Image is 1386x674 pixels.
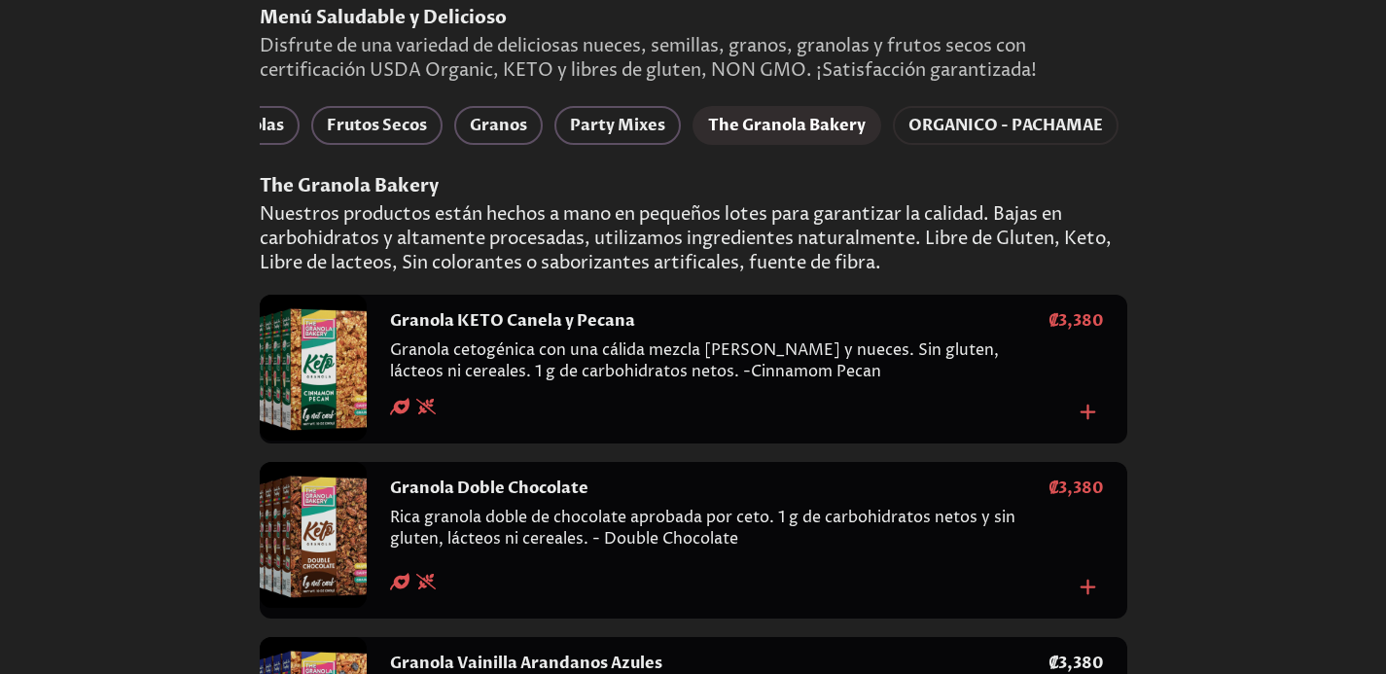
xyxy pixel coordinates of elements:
[260,6,1127,30] h2: Menú Saludable y Delicioso
[327,112,427,139] span: Frutos Secos
[893,106,1119,145] button: ORGANICO - PACHAMAE
[390,339,1048,390] p: Granola cetogénica con una cálida mezcla [PERSON_NAME] y nueces. Sin gluten, lácteos ni cereales....
[1073,572,1103,602] button: Add to cart
[570,112,665,139] span: Party Mixes
[708,112,866,139] span: The Granola Bakery
[454,106,543,145] button: Granos
[1048,653,1104,674] p: ₡ 3,380
[390,310,635,332] h4: Granola KETO Canela y Pecana
[1048,310,1104,332] p: ₡ 3,380
[1073,397,1103,427] button: Add to cart
[260,202,1127,275] p: Nuestros productos están hechos a mano en pequeños lotes para garantizar la calidad. Bajas en car...
[390,653,662,674] h4: Granola Vainilla Arandanos Azules
[693,106,881,145] button: The Granola Bakery
[390,478,588,499] h4: Granola Doble Chocolate
[260,34,1127,83] p: Disfrute de una variedad de deliciosas nueces, semillas, granos, granolas y frutos secos con cert...
[390,507,1048,557] p: Rica granola doble de chocolate aprobada por ceto. 1 g de carbohidratos netos y sin gluten, lácte...
[908,112,1103,139] span: ORGANICO - PACHAMAE
[260,174,1127,198] h3: The Granola Bakery
[470,112,527,139] span: Granos
[1048,478,1104,499] p: ₡ 3,380
[311,106,443,145] button: Frutos Secos
[554,106,681,145] button: Party Mixes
